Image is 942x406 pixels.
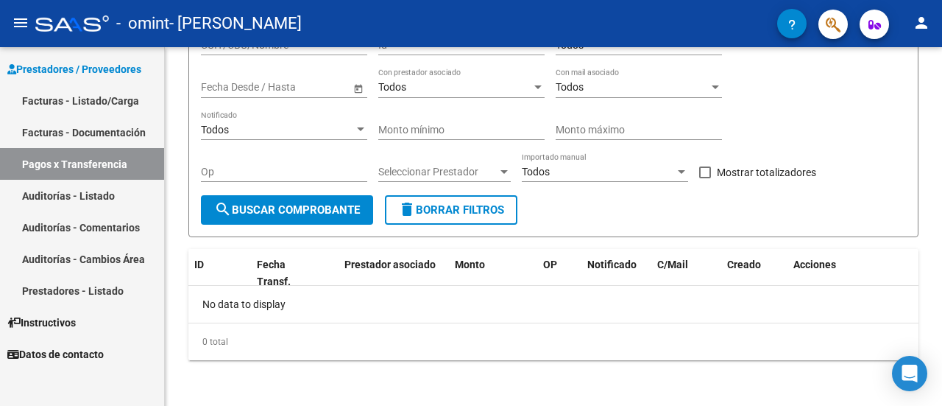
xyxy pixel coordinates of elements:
[350,80,366,96] button: Open calendar
[727,259,761,270] span: Creado
[556,81,584,93] span: Todos
[543,259,557,270] span: OP
[913,14,930,32] mat-icon: person
[657,259,688,270] span: C/Mail
[651,249,721,298] datatable-header-cell: C/Mail
[12,14,29,32] mat-icon: menu
[251,249,317,298] datatable-header-cell: Fecha Transf.
[787,249,920,298] datatable-header-cell: Acciones
[257,259,291,287] span: Fecha Transf.
[194,259,204,270] span: ID
[201,124,229,136] span: Todos
[717,164,816,181] span: Mostrar totalizadores
[892,356,927,391] div: Open Intercom Messenger
[201,195,373,225] button: Buscar Comprobante
[556,39,584,51] span: Todos
[344,259,436,270] span: Prestador asociado
[378,81,406,93] span: Todos
[7,346,104,363] span: Datos de contacto
[169,7,302,40] span: - [PERSON_NAME]
[214,203,360,217] span: Buscar Comprobante
[188,249,251,298] datatable-header-cell: ID
[116,7,169,40] span: - omint
[188,286,918,323] div: No data to display
[201,81,247,94] input: Start date
[188,323,918,360] div: 0 total
[214,200,232,218] mat-icon: search
[581,249,651,298] datatable-header-cell: Notificado
[721,249,787,298] datatable-header-cell: Creado
[449,249,537,298] datatable-header-cell: Monto
[522,166,550,178] span: Todos
[793,259,836,270] span: Acciones
[385,195,517,225] button: Borrar Filtros
[339,249,449,298] datatable-header-cell: Prestador asociado
[398,200,416,218] mat-icon: delete
[7,61,141,77] span: Prestadores / Proveedores
[587,259,637,270] span: Notificado
[455,259,485,270] span: Monto
[7,315,76,331] span: Instructivos
[537,249,581,298] datatable-header-cell: OP
[398,203,504,217] span: Borrar Filtros
[378,166,497,178] span: Seleccionar Prestador
[259,81,331,94] input: End date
